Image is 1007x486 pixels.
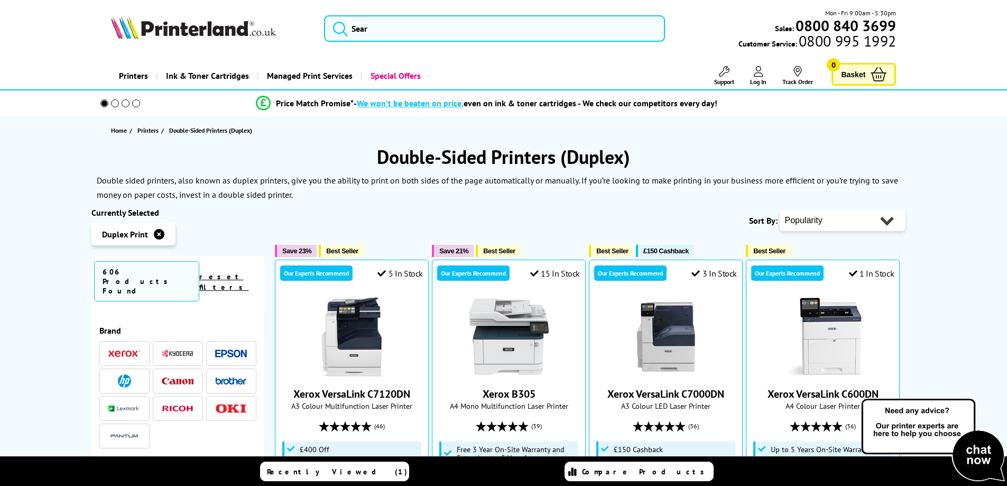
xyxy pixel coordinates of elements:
[797,36,896,46] span: 0800 995 1992
[319,245,364,257] button: Best Seller
[530,268,580,279] div: 15 In Stock
[162,402,193,415] a: Ricoh
[849,268,894,279] div: 1 In Stock
[111,16,276,39] img: Printerland Logo
[86,94,888,113] li: modal_Promise
[438,401,580,411] span: A4 Mono Multifunction Laser Printer
[783,368,863,379] a: Xerox VersaLink C600DN
[750,78,766,86] span: Log In
[643,247,689,255] span: £150 Cashback
[300,445,329,454] span: £400 Off
[771,445,875,454] span: Up to 5 Years On-Site Warranty*
[565,462,714,481] a: Compare Products
[108,347,140,360] a: Xerox
[432,245,474,257] button: Save 21%
[108,429,140,443] a: Pantum
[752,401,894,411] span: A4 Colour Laser Printer
[354,98,717,108] div: - even on ink & toner cartridges - We check our competitors every day!
[832,63,896,86] a: Basket 0
[361,62,429,89] a: Special Offers
[293,387,410,401] a: Xerox VersaLink C7120DN
[281,401,423,411] span: A3 Colour Multifunction Laser Printer
[437,265,510,281] div: Our Experts Recommend
[215,347,247,360] a: Epson
[841,67,865,81] span: Basket
[156,62,257,89] a: Ink & Toner Cartridges
[312,297,392,377] img: Xerox VersaLink C7120DN
[108,402,140,415] a: Lexmark
[582,467,710,476] span: Compare Products
[108,430,140,443] img: Pantum
[483,387,535,401] a: Xerox B305
[162,350,193,357] img: Kyocera
[377,268,423,279] div: 5 In Stock
[108,406,140,412] img: Lexmark
[825,8,896,18] span: Mon - Fri 9:00am - 5:30pm
[257,62,361,89] a: Managed Print Services
[215,377,247,384] img: Brother
[845,416,856,436] span: (36)
[267,467,408,476] span: Recently Viewed (1)
[626,297,706,377] img: Xerox VersaLink C7000DN
[162,374,193,388] a: Canon
[738,36,896,49] span: Customer Service:
[162,406,193,411] img: Ricoh
[827,58,840,71] span: 0
[768,387,879,401] a: Xerox VersaLink C600DN
[531,416,542,436] span: (39)
[374,416,385,436] span: (46)
[111,125,130,136] a: Home
[636,245,694,257] button: £150 Cashback
[589,245,634,257] button: Best Seller
[614,445,663,454] span: £150 Cashback
[326,247,358,255] span: Best Seller
[91,144,916,169] h1: Double-Sided Printers (Duplex)
[714,66,734,86] a: Support
[751,265,824,281] div: Our Experts Recommend
[108,350,140,357] img: Xerox
[476,245,521,257] button: Best Seller
[282,247,311,255] span: Save 23%
[691,268,737,279] div: 3 In Stock
[796,16,896,35] b: 0800 840 3699
[357,98,464,108] span: We won’t be beaten on price,
[783,297,863,377] img: Xerox VersaLink C600DN
[469,297,549,377] img: Xerox B305
[753,247,786,255] span: Best Seller
[688,416,699,436] span: (36)
[469,368,549,379] a: Xerox B305
[137,125,159,136] span: Printers
[607,387,724,401] a: Xerox VersaLink C7000DN
[324,15,665,42] input: Sear
[215,402,247,415] a: OKI
[276,98,354,108] span: Price Match Promise*
[260,462,409,481] a: Recently Viewed (1)
[483,247,515,255] span: Best Seller
[439,247,468,255] span: Save 21%
[457,445,576,462] span: Free 3 Year On-Site Warranty and Extend up to 5 Years*
[166,62,249,89] span: Ink & Toner Cartridges
[162,378,193,384] img: Canon
[714,78,734,86] span: Support
[215,350,247,357] img: Epson
[99,325,257,336] span: Brand
[118,374,131,388] img: HP
[199,272,248,292] a: reset filters
[137,125,161,136] a: Printers
[594,265,667,281] div: Our Experts Recommend
[94,261,200,301] span: 606 Products Found
[782,66,813,86] a: Track Order
[280,265,353,281] div: Our Experts Recommend
[794,21,896,31] a: 0800 840 3699
[111,62,156,89] a: Printers
[102,229,148,240] span: Duplex Print
[749,215,778,226] span: Sort By:
[108,374,140,388] a: HP
[775,23,794,33] span: Sales:
[750,66,766,86] a: Log In
[746,245,791,257] button: Best Seller
[215,374,247,388] a: Brother
[596,247,629,255] span: Best Seller
[859,397,1007,484] img: Open Live Chat window
[312,368,392,379] a: Xerox VersaLink C7120DN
